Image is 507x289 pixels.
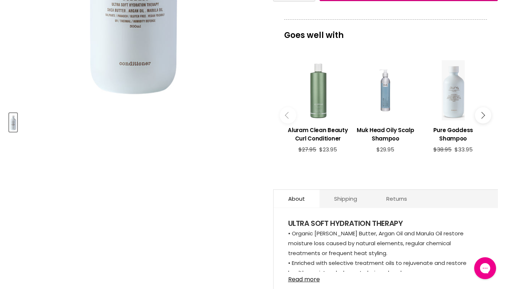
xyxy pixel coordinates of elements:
a: View product:Aluram Clean Beauty Curl Conditioner [288,120,348,146]
h3: Aluram Clean Beauty Curl Conditioner [288,126,348,143]
h3: Pure Goddess Shampoo [423,126,483,143]
span: $23.95 [319,146,337,153]
a: Returns [372,190,422,208]
h3: Muk Head Oily Scalp Shampoo [355,126,415,143]
img: Pure Goddess Conditioner [10,114,16,131]
a: View product:Pure Goddess Shampoo [423,120,483,146]
a: Read more [288,272,483,283]
h4: ULTRA SOFT HYDRATION THERAPY [288,219,483,228]
div: Product thumbnails [8,111,262,132]
iframe: Gorgias live chat messenger [471,255,500,282]
span: $38.95 [433,146,452,153]
a: Shipping [320,190,372,208]
p: Goes well with [284,19,487,43]
span: $29.95 [376,146,394,153]
span: $27.95 [298,146,316,153]
span: $33.95 [454,146,473,153]
button: Pure Goddess Conditioner [9,113,17,132]
a: View product:Muk Head Oily Scalp Shampoo [355,120,415,146]
a: About [274,190,320,208]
